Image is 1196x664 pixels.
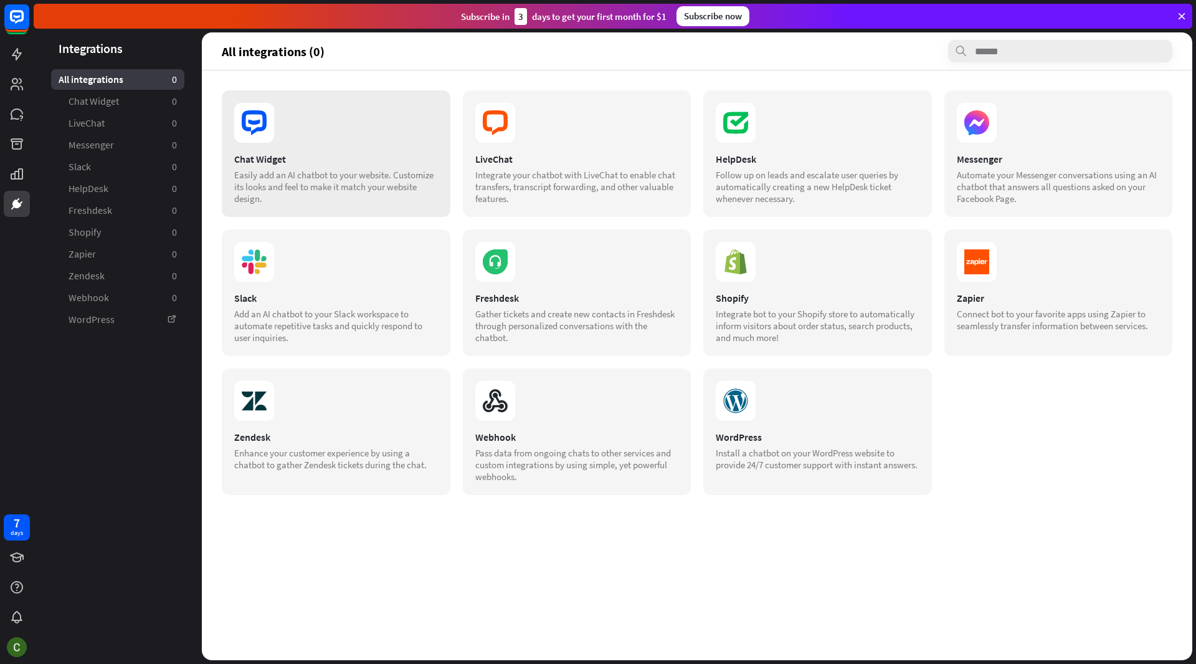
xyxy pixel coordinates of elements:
[69,248,96,261] span: Zapier
[716,431,919,443] div: WordPress
[222,40,1172,62] section: All integrations (0)
[957,292,1160,304] div: Zapier
[475,447,679,483] div: Pass data from ongoing chats to other services and custom integrations by using simple, yet power...
[172,204,177,217] aside: 0
[69,160,91,173] span: Slack
[716,169,919,204] div: Follow up on leads and escalate user queries by automatically creating a new HelpDesk ticket when...
[716,292,919,304] div: Shopify
[172,226,177,239] aside: 0
[716,153,919,165] div: HelpDesk
[475,292,679,304] div: Freshdesk
[716,447,919,471] div: Install a chatbot on your WordPress website to provide 24/7 customer support with instant answers.
[676,6,749,26] div: Subscribe now
[51,287,184,308] a: Webhook 0
[51,113,184,133] a: LiveChat 0
[51,200,184,221] a: Freshdesk 0
[172,182,177,195] aside: 0
[51,178,184,199] a: HelpDesk 0
[172,73,177,86] aside: 0
[957,169,1160,204] div: Automate your Messenger conversations using an AI chatbot that answers all questions asked on you...
[69,95,119,108] span: Chat Widget
[34,40,202,57] header: Integrations
[51,91,184,112] a: Chat Widget 0
[234,308,438,344] div: Add an AI chatbot to your Slack workspace to automate repetitive tasks and quickly respond to use...
[69,138,114,152] span: Messenger
[172,269,177,282] aside: 0
[515,8,527,25] div: 3
[14,517,20,529] div: 7
[172,95,177,108] aside: 0
[51,309,184,330] a: WordPress
[69,291,109,304] span: Webhook
[234,153,438,165] div: Chat Widget
[51,135,184,155] a: Messenger 0
[716,308,919,344] div: Integrate bot to your Shopify store to automatically inform visitors about order status, search p...
[475,169,679,204] div: Integrate your chatbot with LiveChat to enable chat transfers, transcript forwarding, and other v...
[172,117,177,130] aside: 0
[234,169,438,204] div: Easily add an AI chatbot to your website. Customize its looks and feel to make it match your webs...
[59,73,123,86] span: All integrations
[51,222,184,243] a: Shopify 0
[69,182,108,195] span: HelpDesk
[234,431,438,443] div: Zendesk
[172,291,177,304] aside: 0
[11,529,23,537] div: days
[475,153,679,165] div: LiveChat
[461,8,667,25] div: Subscribe in days to get your first month for $1
[172,138,177,152] aside: 0
[51,156,184,177] a: Slack 0
[4,514,30,541] a: 7 days
[69,117,105,130] span: LiveChat
[475,431,679,443] div: Webhook
[475,308,679,344] div: Gather tickets and create new contacts in Freshdesk through personalized conversations with the c...
[234,292,438,304] div: Slack
[69,226,101,239] span: Shopify
[172,248,177,261] aside: 0
[69,269,105,282] span: Zendesk
[957,308,1160,332] div: Connect bot to your favorite apps using Zapier to seamlessly transfer information between services.
[10,5,47,42] button: Open LiveChat chat widget
[234,447,438,471] div: Enhance your customer experience by using a chatbot to gather Zendesk tickets during the chat.
[69,204,112,217] span: Freshdesk
[172,160,177,173] aside: 0
[957,153,1160,165] div: Messenger
[51,244,184,264] a: Zapier 0
[51,266,184,286] a: Zendesk 0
